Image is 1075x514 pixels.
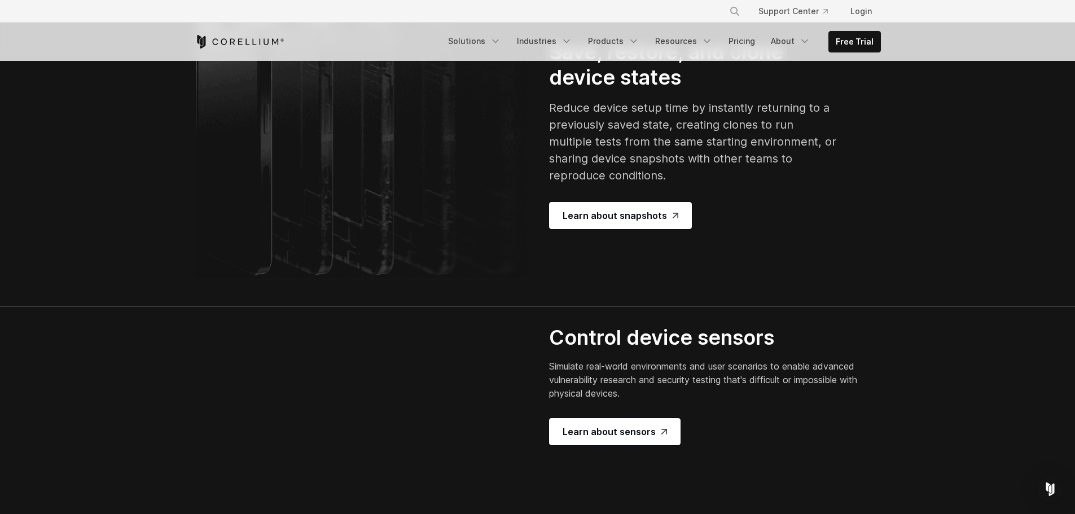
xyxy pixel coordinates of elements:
h2: Save, restore, and clone device states [549,39,838,90]
div: Navigation Menu [716,1,881,21]
a: Corellium Home [195,35,284,49]
a: Resources [648,31,719,51]
a: Free Trial [829,32,880,52]
a: Learn about sensors [549,418,681,445]
h2: Control device sensors [549,325,865,350]
button: Search [725,1,745,21]
a: Products [581,31,646,51]
span: Learn about sensors [563,425,667,438]
a: About [764,31,817,51]
span: Learn about snapshots [563,209,678,222]
a: Login [841,1,881,21]
a: Industries [510,31,579,51]
a: Learn about snapshots [549,202,692,229]
a: Solutions [441,31,508,51]
p: Simulate real-world environments and user scenarios to enable advanced vulnerability research and... [549,359,865,400]
div: Open Intercom Messenger [1037,476,1064,503]
div: Navigation Menu [441,31,881,52]
a: Pricing [722,31,762,51]
a: Support Center [749,1,837,21]
p: Reduce device setup time by instantly returning to a previously saved state, creating clones to r... [549,99,838,184]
